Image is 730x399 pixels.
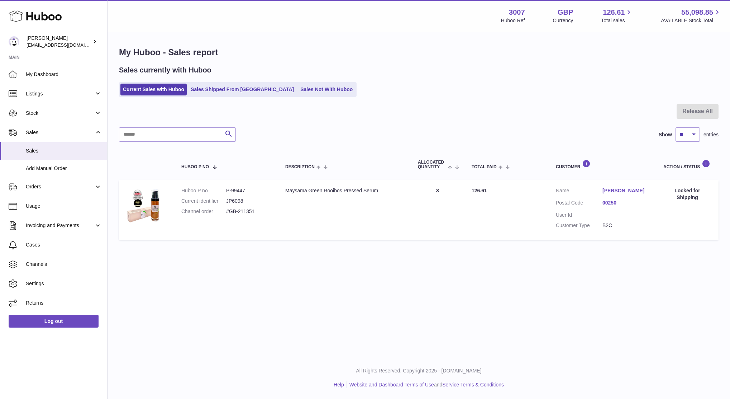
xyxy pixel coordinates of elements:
span: entries [703,131,719,138]
a: Log out [9,315,99,328]
div: Action / Status [663,160,711,169]
dt: Current identifier [181,198,226,205]
dt: User Id [556,212,602,219]
div: Customer [556,160,649,169]
img: bevmay@maysama.com [9,36,19,47]
span: AVAILABLE Stock Total [661,17,721,24]
span: Listings [26,90,94,97]
dt: Channel order [181,208,226,215]
span: 126.61 [472,188,487,193]
p: All Rights Reserved. Copyright 2025 - [DOMAIN_NAME] [113,367,724,374]
a: Website and Dashboard Terms of Use [349,382,434,388]
span: Settings [26,280,102,287]
span: Sales [26,147,102,154]
span: Sales [26,129,94,136]
div: [PERSON_NAME] [27,35,91,48]
dt: Huboo P no [181,187,226,194]
span: Total paid [472,165,497,169]
td: 3 [411,180,464,240]
span: [EMAIL_ADDRESS][DOMAIN_NAME] [27,42,105,48]
strong: GBP [558,8,573,17]
img: 30071627552388.png [126,187,162,223]
dt: Customer Type [556,222,602,229]
span: Huboo P no [181,165,209,169]
span: ALLOCATED Quantity [418,160,446,169]
span: Stock [26,110,94,117]
label: Show [659,131,672,138]
h2: Sales currently with Huboo [119,65,211,75]
a: Sales Not With Huboo [298,84,355,95]
div: Maysama Green Rooibos Pressed Serum [285,187,404,194]
h1: My Huboo - Sales report [119,47,719,58]
a: Help [334,382,344,388]
span: Add Manual Order [26,165,102,172]
dd: B2C [602,222,649,229]
div: Locked for Shipping [663,187,711,201]
a: Service Terms & Conditions [442,382,504,388]
dd: JP6098 [226,198,271,205]
a: Sales Shipped From [GEOGRAPHIC_DATA] [188,84,296,95]
a: 00250 [602,199,649,206]
a: [PERSON_NAME] [602,187,649,194]
dd: #GB-211351 [226,208,271,215]
a: 126.61 Total sales [601,8,633,24]
span: Cases [26,241,102,248]
span: My Dashboard [26,71,102,78]
span: Orders [26,183,94,190]
a: 55,098.85 AVAILABLE Stock Total [661,8,721,24]
dt: Name [556,187,602,196]
div: Currency [553,17,573,24]
dd: P-99447 [226,187,271,194]
span: Invoicing and Payments [26,222,94,229]
li: and [347,381,504,388]
a: Current Sales with Huboo [120,84,187,95]
strong: 3007 [509,8,525,17]
span: 55,098.85 [681,8,713,17]
span: 126.61 [603,8,625,17]
div: Huboo Ref [501,17,525,24]
dt: Postal Code [556,199,602,208]
span: Usage [26,203,102,210]
span: Description [285,165,315,169]
span: Total sales [601,17,633,24]
span: Returns [26,300,102,306]
span: Channels [26,261,102,268]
